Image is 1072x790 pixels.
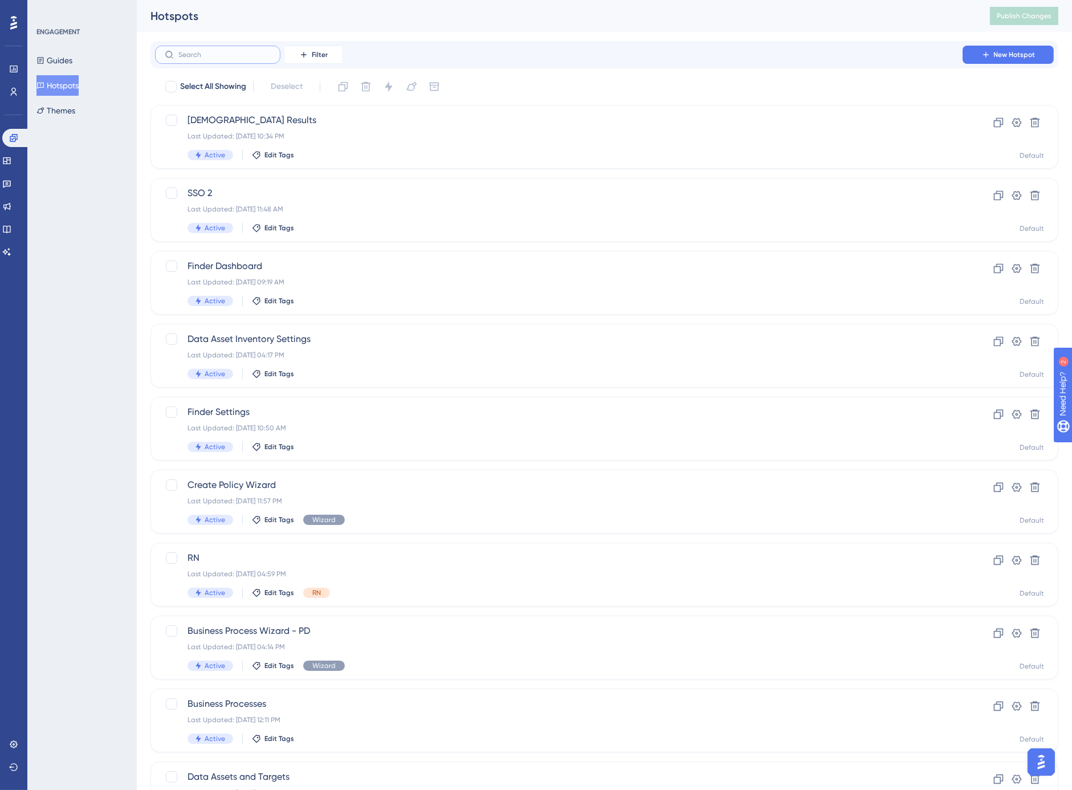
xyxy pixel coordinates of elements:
[252,515,294,524] button: Edit Tags
[188,259,930,273] span: Finder Dashboard
[36,100,75,121] button: Themes
[264,223,294,233] span: Edit Tags
[997,11,1051,21] span: Publish Changes
[264,369,294,378] span: Edit Tags
[264,296,294,306] span: Edit Tags
[205,734,225,743] span: Active
[188,496,930,506] div: Last Updated: [DATE] 11:57 PM
[79,6,82,15] div: 2
[188,551,930,565] span: RN
[205,369,225,378] span: Active
[1020,735,1044,744] div: Default
[260,76,313,97] button: Deselect
[1020,443,1044,452] div: Default
[36,27,80,36] div: ENGAGEMENT
[205,296,225,306] span: Active
[285,46,342,64] button: Filter
[188,205,930,214] div: Last Updated: [DATE] 11:48 AM
[264,515,294,524] span: Edit Tags
[188,624,930,638] span: Business Process Wizard - PD
[188,697,930,711] span: Business Processes
[27,3,71,17] span: Need Help?
[264,661,294,670] span: Edit Tags
[252,296,294,306] button: Edit Tags
[1024,745,1058,779] iframe: UserGuiding AI Assistant Launcher
[188,332,930,346] span: Data Asset Inventory Settings
[264,734,294,743] span: Edit Tags
[188,642,930,651] div: Last Updated: [DATE] 04:14 PM
[188,715,930,724] div: Last Updated: [DATE] 12:11 PM
[252,150,294,160] button: Edit Tags
[990,7,1058,25] button: Publish Changes
[188,569,930,579] div: Last Updated: [DATE] 04:59 PM
[963,46,1054,64] button: New Hotspot
[188,278,930,287] div: Last Updated: [DATE] 09:19 AM
[1020,370,1044,379] div: Default
[1020,224,1044,233] div: Default
[36,75,79,96] button: Hotspots
[205,442,225,451] span: Active
[312,661,336,670] span: Wizard
[205,588,225,597] span: Active
[188,405,930,419] span: Finder Settings
[252,661,294,670] button: Edit Tags
[271,80,303,93] span: Deselect
[1020,589,1044,598] div: Default
[312,50,328,59] span: Filter
[188,113,930,127] span: [DEMOGRAPHIC_DATA] Results
[188,132,930,141] div: Last Updated: [DATE] 10:34 PM
[264,588,294,597] span: Edit Tags
[252,734,294,743] button: Edit Tags
[188,423,930,433] div: Last Updated: [DATE] 10:50 AM
[264,442,294,451] span: Edit Tags
[1020,297,1044,306] div: Default
[205,223,225,233] span: Active
[252,223,294,233] button: Edit Tags
[180,80,246,93] span: Select All Showing
[205,150,225,160] span: Active
[264,150,294,160] span: Edit Tags
[252,369,294,378] button: Edit Tags
[252,442,294,451] button: Edit Tags
[150,8,961,24] div: Hotspots
[188,478,930,492] span: Create Policy Wizard
[178,51,271,59] input: Search
[205,661,225,670] span: Active
[1020,662,1044,671] div: Default
[188,186,930,200] span: SSO 2
[312,588,321,597] span: RN
[994,50,1036,59] span: New Hotspot
[1020,516,1044,525] div: Default
[188,770,930,784] span: Data Assets and Targets
[36,50,72,71] button: Guides
[188,351,930,360] div: Last Updated: [DATE] 04:17 PM
[1020,151,1044,160] div: Default
[205,515,225,524] span: Active
[312,515,336,524] span: Wizard
[252,588,294,597] button: Edit Tags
